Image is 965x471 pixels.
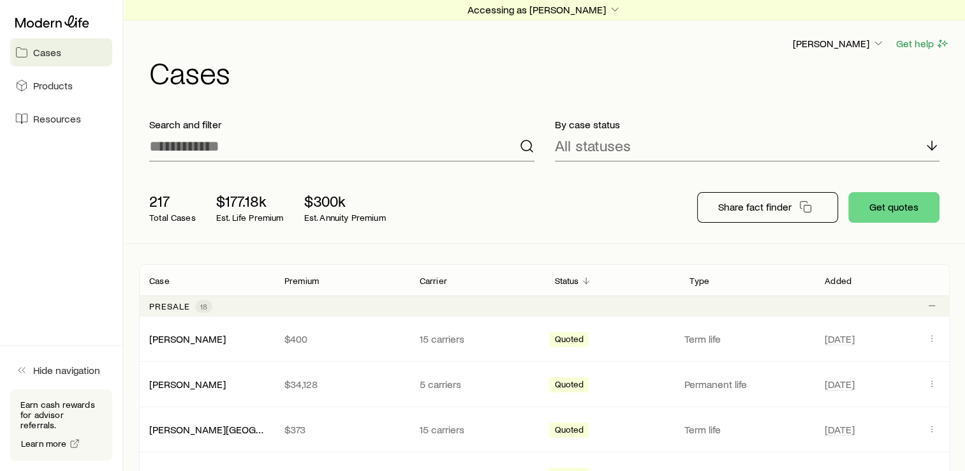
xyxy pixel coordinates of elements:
[792,36,885,52] button: [PERSON_NAME]
[216,192,284,210] p: $177.18k
[149,213,196,223] p: Total Cases
[10,389,112,461] div: Earn cash rewards for advisor referrals.Learn more
[684,378,809,391] p: Permanent life
[554,424,584,438] span: Quoted
[200,301,207,311] span: 18
[420,378,534,391] p: 5 carriers
[149,378,226,391] div: [PERSON_NAME]
[33,112,81,125] span: Resources
[825,276,851,286] p: Added
[216,213,284,223] p: Est. Life Premium
[554,334,584,347] span: Quoted
[21,439,67,448] span: Learn more
[149,192,196,210] p: 217
[697,192,838,223] button: Share fact finder
[825,423,855,436] span: [DATE]
[284,423,399,436] p: $373
[554,379,584,392] span: Quoted
[149,423,321,435] a: [PERSON_NAME][GEOGRAPHIC_DATA]
[284,333,399,345] p: $400
[825,378,855,391] span: [DATE]
[684,333,809,345] p: Term life
[33,46,61,59] span: Cases
[20,400,102,430] p: Earn cash rewards for advisor referrals.
[793,37,885,50] p: [PERSON_NAME]
[284,276,319,286] p: Premium
[149,276,170,286] p: Case
[149,333,226,346] div: [PERSON_NAME]
[420,333,534,345] p: 15 carriers
[555,137,631,154] p: All statuses
[149,378,226,390] a: [PERSON_NAME]
[555,118,940,131] p: By case status
[689,276,709,286] p: Type
[284,378,399,391] p: $34,128
[304,213,386,223] p: Est. Annuity Premium
[33,364,100,377] span: Hide navigation
[149,118,534,131] p: Search and filter
[149,301,190,311] p: Presale
[684,423,809,436] p: Term life
[420,276,447,286] p: Carrier
[149,57,950,87] h1: Cases
[420,423,534,436] p: 15 carriers
[10,71,112,100] a: Products
[149,423,264,437] div: [PERSON_NAME][GEOGRAPHIC_DATA]
[33,79,73,92] span: Products
[895,36,950,51] button: Get help
[468,3,621,16] p: Accessing as [PERSON_NAME]
[304,192,386,210] p: $300k
[825,333,855,345] span: [DATE]
[848,192,939,223] button: Get quotes
[10,356,112,384] button: Hide navigation
[10,38,112,66] a: Cases
[10,105,112,133] a: Resources
[149,333,226,345] a: [PERSON_NAME]
[554,276,578,286] p: Status
[718,200,792,213] p: Share fact finder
